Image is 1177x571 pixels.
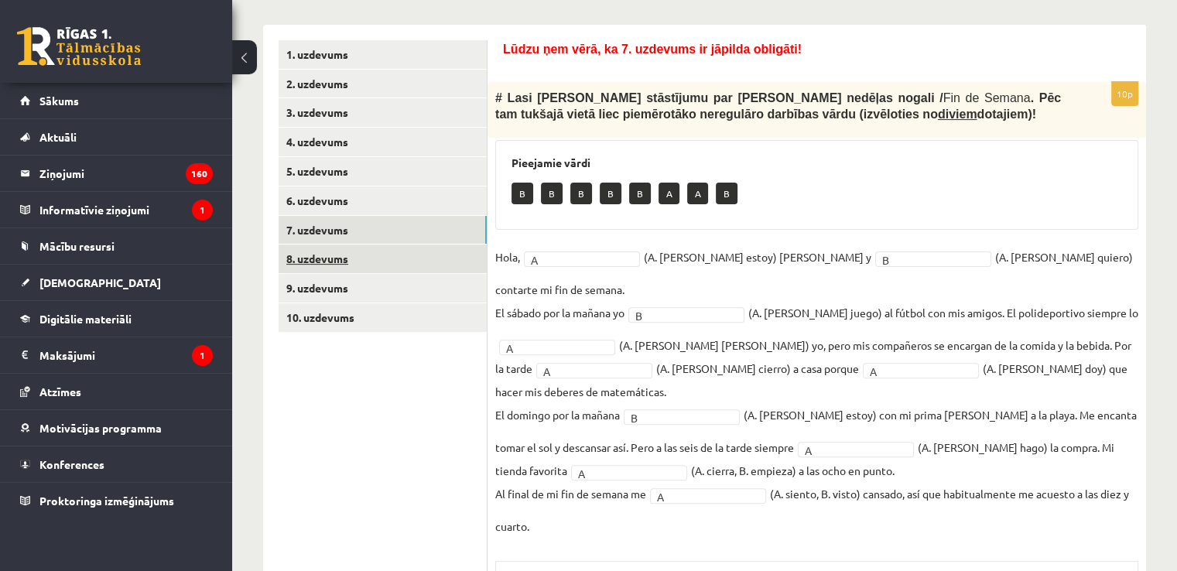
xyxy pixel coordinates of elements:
[687,183,708,204] p: A
[39,94,79,108] span: Sākums
[279,70,487,98] a: 2. uzdevums
[716,183,737,204] p: B
[20,228,213,264] a: Mācību resursi
[524,251,640,267] a: A
[186,163,213,184] i: 160
[863,363,979,378] a: A
[571,465,687,480] a: A
[279,40,487,69] a: 1. uzdevums
[20,446,213,482] a: Konferences
[628,307,744,323] a: B
[875,251,991,267] a: B
[495,482,646,505] p: Al final de mi fin de semana me
[536,363,652,378] a: A
[650,488,766,504] a: A
[495,245,1138,538] fieldset: (A. [PERSON_NAME] estoy) [PERSON_NAME] y (A. [PERSON_NAME] quiero) contarte mi fin de semana. (A....
[495,403,620,426] p: El domingo por la mañana
[657,489,745,504] span: A
[543,364,631,379] span: A
[39,156,213,191] legend: Ziņojumi
[39,275,161,289] span: [DEMOGRAPHIC_DATA]
[570,183,592,204] p: B
[20,265,213,300] a: [DEMOGRAPHIC_DATA]
[279,128,487,156] a: 4. uzdevums
[39,421,162,435] span: Motivācijas programma
[635,308,724,323] span: B
[1111,81,1138,106] p: 10p
[541,183,563,204] p: B
[943,91,1031,104] span: Fin de Semana
[279,274,487,303] a: 9. uzdevums
[279,186,487,215] a: 6. uzdevums
[805,443,893,458] span: A
[512,156,1122,169] h3: Pieejamie vārdi
[39,385,81,398] span: Atzīmes
[39,337,213,373] legend: Maksājumi
[798,442,914,457] a: A
[20,483,213,518] a: Proktoringa izmēģinājums
[279,216,487,244] a: 7. uzdevums
[279,98,487,127] a: 3. uzdevums
[503,43,802,56] span: Lūdzu ņem vērā, ka 7. uzdevums ir jāpilda obligāti!
[39,494,174,508] span: Proktoringa izmēģinājums
[506,340,594,356] span: A
[659,183,679,204] p: A
[495,91,1061,121] span: . Pēc tam tukšajā vietā liec piemērotāko neregulāro darbības vārdu (izvēloties no dotajiem)!
[39,130,77,144] span: Aktuāli
[578,466,666,481] span: A
[20,83,213,118] a: Sākums
[531,252,619,268] span: A
[495,91,943,104] span: # Lasi [PERSON_NAME] stāstījumu par [PERSON_NAME] nedēļas nogali /
[938,108,977,121] u: diviem
[20,119,213,155] a: Aktuāli
[882,252,970,268] span: B
[39,312,132,326] span: Digitālie materiāli
[20,337,213,373] a: Maksājumi1
[39,239,115,253] span: Mācību resursi
[20,410,213,446] a: Motivācijas programma
[495,245,520,268] p: Hola,
[870,364,958,379] span: A
[39,457,104,471] span: Konferences
[20,301,213,337] a: Digitālie materiāli
[192,345,213,366] i: 1
[499,340,615,355] a: A
[629,183,651,204] p: B
[20,192,213,227] a: Informatīvie ziņojumi1
[39,192,213,227] legend: Informatīvie ziņojumi
[192,200,213,221] i: 1
[512,183,533,204] p: B
[624,409,740,425] a: B
[631,410,719,426] span: B
[495,301,624,324] p: El sábado por la mañana yo
[20,156,213,191] a: Ziņojumi160
[279,157,487,186] a: 5. uzdevums
[600,183,621,204] p: B
[20,374,213,409] a: Atzīmes
[279,303,487,332] a: 10. uzdevums
[17,27,141,66] a: Rīgas 1. Tālmācības vidusskola
[279,244,487,273] a: 8. uzdevums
